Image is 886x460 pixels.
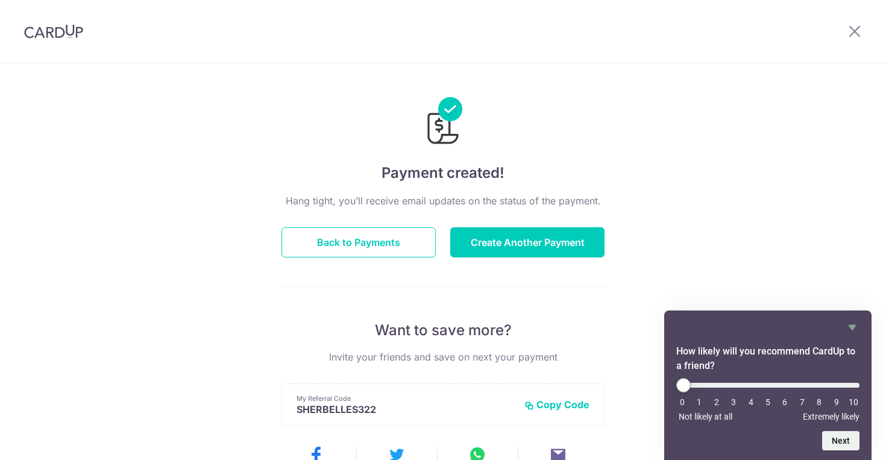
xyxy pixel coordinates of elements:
[711,397,723,407] li: 2
[679,412,732,421] span: Not likely at all
[524,399,589,411] button: Copy Code
[779,397,791,407] li: 6
[813,397,825,407] li: 8
[450,227,605,257] button: Create Another Payment
[297,394,515,403] p: My Referral Code
[297,403,515,415] p: SHERBELLES322
[693,397,705,407] li: 1
[676,378,859,421] div: How likely will you recommend CardUp to a friend? Select an option from 0 to 10, with 0 being Not...
[676,320,859,450] div: How likely will you recommend CardUp to a friend? Select an option from 0 to 10, with 0 being Not...
[727,397,740,407] li: 3
[847,397,859,407] li: 10
[803,412,859,421] span: Extremely likely
[281,194,605,208] p: Hang tight, you’ll receive email updates on the status of the payment.
[281,321,605,340] p: Want to save more?
[281,350,605,364] p: Invite your friends and save on next your payment
[676,397,688,407] li: 0
[676,344,859,373] h2: How likely will you recommend CardUp to a friend? Select an option from 0 to 10, with 0 being Not...
[281,227,436,257] button: Back to Payments
[822,431,859,450] button: Next question
[281,162,605,184] h4: Payment created!
[762,397,774,407] li: 5
[745,397,757,407] li: 4
[796,397,808,407] li: 7
[831,397,843,407] li: 9
[845,320,859,335] button: Hide survey
[424,97,462,148] img: Payments
[24,24,83,39] img: CardUp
